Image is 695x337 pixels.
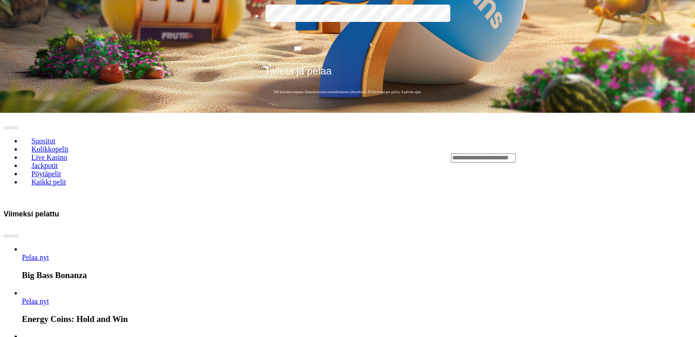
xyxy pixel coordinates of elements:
[269,62,272,68] span: €
[22,253,49,261] span: Pelaa nyt
[11,235,18,237] button: next slide
[321,3,374,30] label: €150
[11,126,18,129] button: next slide
[28,137,59,145] span: Suositut
[22,175,76,189] a: Kaikki pelit
[451,153,516,163] input: Search
[28,145,72,153] span: Kolikkopelit
[28,170,65,178] span: Pöytäpelit
[4,235,11,237] button: prev slide
[22,289,691,324] article: Energy Coins: Hold and Win
[263,3,317,30] label: €50
[22,314,691,324] h3: Energy Coins: Hold and Win
[378,3,432,30] label: €250
[22,297,49,305] span: Pelaa nyt
[370,41,373,49] span: €
[22,297,49,305] a: Energy Coins: Hold and Win
[22,151,77,164] a: Live Kasino
[262,90,433,95] span: 200 kierrätysvapaata ilmaiskierrosta ensitalletuksen yhteydessä. 50 kierrosta per päivä, 4 päivän...
[22,245,691,280] article: Big Bass Bonanza
[4,126,11,129] button: prev slide
[4,121,433,194] nav: Lobby
[28,162,62,169] span: Jackpotit
[22,142,78,156] a: Kolikkopelit
[22,159,67,173] a: Jackpotit
[22,253,49,261] a: Big Bass Bonanza
[28,153,71,161] span: Live Kasino
[4,113,691,202] header: Lobby
[28,178,70,186] span: Kaikki pelit
[4,210,59,218] h3: Viimeksi pelattu
[22,270,691,280] h3: Big Bass Bonanza
[262,65,433,84] button: Talleta ja pelaa
[265,65,332,84] span: Talleta ja pelaa
[22,167,70,181] a: Pöytäpelit
[22,134,65,148] a: Suositut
